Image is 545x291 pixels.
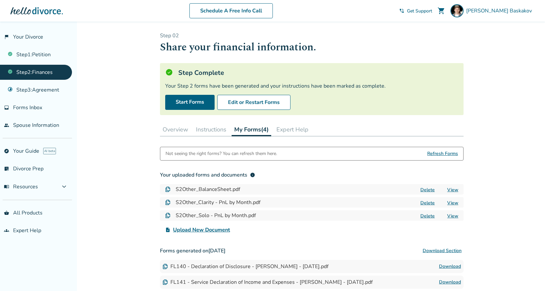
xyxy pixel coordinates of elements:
h4: S2Other_Clarity - PnL by Month.pdf [176,198,260,206]
a: View [447,213,458,219]
span: Upload New Document [173,226,230,234]
span: shopping_basket [4,210,9,215]
span: list_alt_check [4,166,9,171]
button: Overview [160,123,191,136]
span: upload_file [165,227,170,232]
h4: S2Other_BalanceSheet.pdf [176,185,240,193]
h4: S2Other_Solo - PnL by Month.pdf [176,212,256,219]
button: My Forms(4) [232,123,271,136]
span: phone_in_talk [399,8,404,13]
span: info [250,172,255,178]
img: Document [163,264,168,269]
a: phone_in_talkGet Support [399,8,432,14]
div: FL141 - Service Declaration of Income and Expenses - [PERSON_NAME] - [DATE].pdf [163,279,373,286]
span: AI beta [43,148,56,154]
h3: Forms generated on [DATE] [160,244,464,257]
iframe: Chat Widget [512,260,545,291]
div: Not seeing the right forms? You can refresh them here. [166,147,277,160]
img: Document [165,187,170,192]
span: menu_book [4,184,9,189]
h5: Step Complete [178,68,224,77]
p: Step 0 2 [160,32,464,39]
span: shopping_cart [437,7,445,15]
div: Your uploaded forms and documents [160,171,255,179]
span: groups [4,228,9,233]
span: inbox [4,105,9,110]
span: people [4,123,9,128]
span: expand_more [60,183,68,191]
button: Delete [418,213,437,219]
img: Document [163,280,168,285]
a: View [447,200,458,206]
button: Delete [418,186,437,193]
span: Refresh Forms [427,147,458,160]
button: Delete [418,199,437,206]
button: Download Section [421,244,464,257]
img: Document [165,213,170,218]
a: Download [439,278,461,286]
div: FL140 - Declaration of Disclosure - [PERSON_NAME] - [DATE].pdf [163,263,328,270]
span: Resources [4,183,38,190]
a: View [447,187,458,193]
a: Schedule A Free Info Call [189,3,273,18]
img: Document [165,200,170,205]
img: Vladimir Baskakov [450,4,464,17]
a: Start Forms [165,95,215,110]
span: explore [4,148,9,154]
div: Your Step 2 forms have been generated and your instructions have been marked as complete. [165,82,458,90]
h1: Share your financial information. [160,39,464,55]
span: [PERSON_NAME] Baskakov [466,7,535,14]
button: Instructions [193,123,229,136]
span: Forms Inbox [13,104,42,111]
button: Edit or Restart Forms [217,95,290,110]
span: flag_2 [4,34,9,40]
span: Get Support [407,8,432,14]
a: Download [439,263,461,270]
button: Expert Help [274,123,311,136]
